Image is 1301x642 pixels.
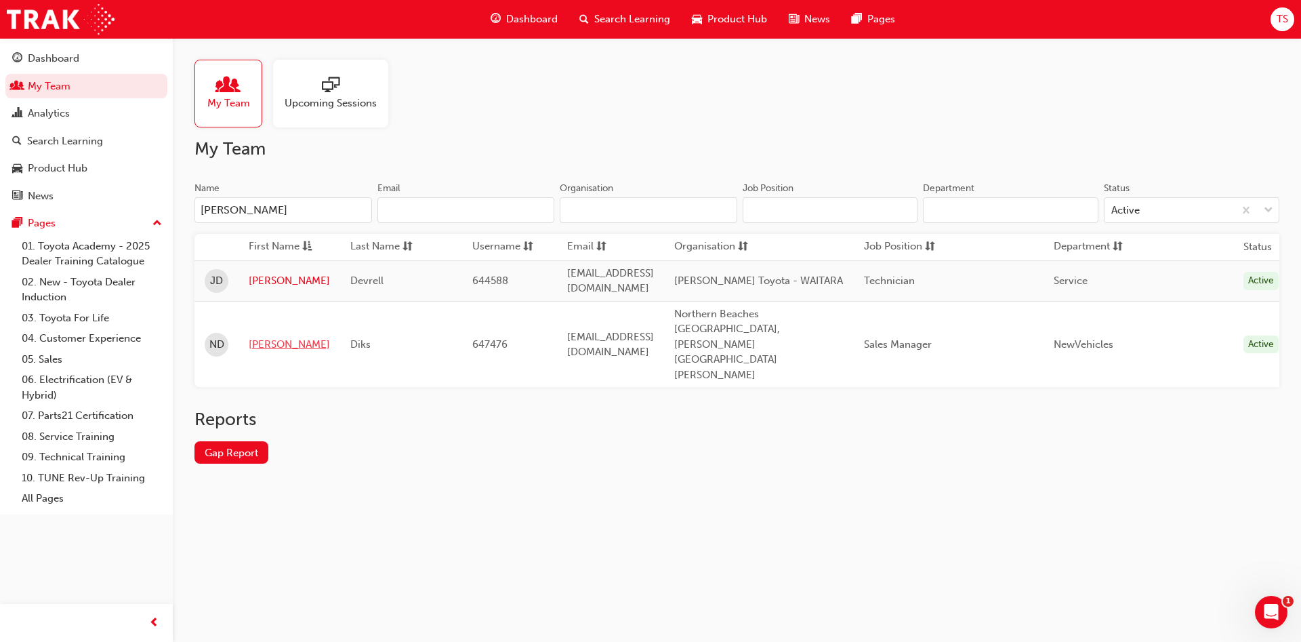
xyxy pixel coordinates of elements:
[210,273,223,289] span: JD
[5,74,167,99] a: My Team
[28,106,70,121] div: Analytics
[506,12,558,27] span: Dashboard
[16,308,167,329] a: 03. Toyota For Life
[738,239,748,256] span: sorting-icon
[27,134,103,149] div: Search Learning
[16,447,167,468] a: 09. Technical Training
[569,5,681,33] a: search-iconSearch Learning
[692,11,702,28] span: car-icon
[1054,338,1113,350] span: NewVehicles
[472,338,508,350] span: 647476
[1255,596,1287,628] iframe: Intercom live chat
[5,211,167,236] button: Pages
[681,5,778,33] a: car-iconProduct Hub
[1054,239,1110,256] span: Department
[16,369,167,405] a: 06. Electrification (EV & Hybrid)
[925,239,935,256] span: sorting-icon
[5,46,167,71] a: Dashboard
[5,43,167,211] button: DashboardMy TeamAnalyticsSearch LearningProduct HubNews
[194,197,372,223] input: Name
[923,197,1098,223] input: Department
[5,101,167,126] a: Analytics
[560,197,737,223] input: Organisation
[16,405,167,426] a: 07. Parts21 Certification
[5,156,167,181] a: Product Hub
[1277,12,1288,27] span: TS
[1271,7,1294,31] button: TS
[841,5,906,33] a: pages-iconPages
[923,182,974,195] div: Department
[867,12,895,27] span: Pages
[567,267,654,295] span: [EMAIL_ADDRESS][DOMAIN_NAME]
[480,5,569,33] a: guage-iconDashboard
[194,138,1279,160] h2: My Team
[16,488,167,509] a: All Pages
[350,239,400,256] span: Last Name
[804,12,830,27] span: News
[12,108,22,120] span: chart-icon
[28,188,54,204] div: News
[789,11,799,28] span: news-icon
[322,77,339,96] span: sessionType_ONLINE_URL-icon
[12,190,22,203] span: news-icon
[1054,275,1088,287] span: Service
[273,60,399,127] a: Upcoming Sessions
[249,239,323,256] button: First Nameasc-icon
[472,239,520,256] span: Username
[864,275,915,287] span: Technician
[402,239,413,256] span: sorting-icon
[5,129,167,154] a: Search Learning
[1243,239,1272,255] th: Status
[472,239,547,256] button: Usernamesorting-icon
[852,11,862,28] span: pages-icon
[149,615,159,632] span: prev-icon
[377,197,555,223] input: Email
[350,239,425,256] button: Last Namesorting-icon
[220,77,237,96] span: people-icon
[209,337,224,353] span: ND
[12,163,22,175] span: car-icon
[7,4,115,35] a: Trak
[579,11,589,28] span: search-icon
[674,239,749,256] button: Organisationsorting-icon
[567,239,642,256] button: Emailsorting-icon
[16,468,167,489] a: 10. TUNE Rev-Up Training
[249,273,330,289] a: [PERSON_NAME]
[491,11,501,28] span: guage-icon
[285,96,377,111] span: Upcoming Sessions
[472,275,508,287] span: 644588
[12,218,22,230] span: pages-icon
[194,409,1279,430] h2: Reports
[16,272,167,308] a: 02. New - Toyota Dealer Induction
[1243,272,1279,290] div: Active
[674,239,735,256] span: Organisation
[152,215,162,233] span: up-icon
[1054,239,1128,256] button: Departmentsorting-icon
[707,12,767,27] span: Product Hub
[743,182,793,195] div: Job Position
[350,275,384,287] span: Devrell
[1264,202,1273,220] span: down-icon
[567,331,654,359] span: [EMAIL_ADDRESS][DOMAIN_NAME]
[1283,596,1294,607] span: 1
[864,338,932,350] span: Sales Manager
[249,337,330,353] a: [PERSON_NAME]
[194,182,220,195] div: Name
[864,239,922,256] span: Job Position
[567,239,594,256] span: Email
[350,338,371,350] span: Diks
[1243,336,1279,354] div: Active
[207,96,250,111] span: My Team
[1113,239,1123,256] span: sorting-icon
[16,236,167,272] a: 01. Toyota Academy - 2025 Dealer Training Catalogue
[594,12,670,27] span: Search Learning
[12,53,22,65] span: guage-icon
[778,5,841,33] a: news-iconNews
[28,161,87,176] div: Product Hub
[864,239,938,256] button: Job Positionsorting-icon
[28,216,56,231] div: Pages
[194,60,273,127] a: My Team
[1111,203,1140,218] div: Active
[377,182,400,195] div: Email
[560,182,613,195] div: Organisation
